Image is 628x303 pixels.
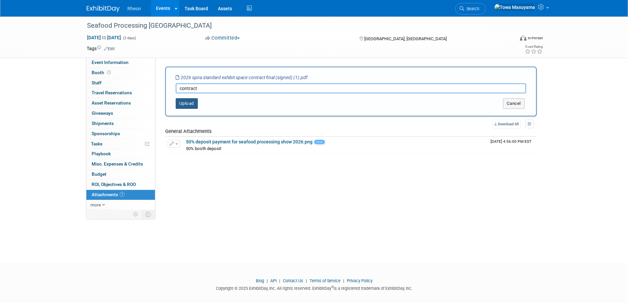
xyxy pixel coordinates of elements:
[525,45,543,48] div: Event Rating
[520,35,526,41] img: Format-Inperson.png
[270,278,277,283] a: API
[492,120,521,129] a: Download All
[141,210,155,219] td: Toggle Event Tabs
[92,151,111,156] span: Playbook
[92,90,132,95] span: Travel Reservations
[106,70,112,75] span: Booth not reserved yet
[122,36,136,40] span: (3 days)
[455,3,486,15] a: Search
[331,285,334,289] sup: ®
[86,119,155,129] a: Shipments
[92,161,143,167] span: Misc. Expenses & Credits
[283,278,303,283] a: Contact Us
[464,6,479,11] span: Search
[256,278,264,283] a: Blog
[86,190,155,200] a: Attachments1
[503,98,524,109] button: Cancel
[128,6,141,11] span: Rheon
[86,180,155,190] a: ROI, Objectives & ROO
[86,139,155,149] a: Tasks
[87,6,120,12] img: ExhibitDay
[130,210,142,219] td: Personalize Event Tab Strip
[87,35,121,41] span: [DATE] [DATE]
[314,140,325,144] span: new
[86,98,155,108] a: Asset Reservations
[86,108,155,118] a: Giveaways
[104,46,115,51] a: Edit
[475,34,543,44] div: Event Format
[86,159,155,169] a: Misc. Expenses & Credits
[92,100,131,106] span: Asset Reservations
[92,110,113,116] span: Giveaways
[86,88,155,98] a: Travel Reservations
[85,20,504,32] div: Seafood Processing [GEOGRAPHIC_DATA]
[491,139,531,144] span: Upload Timestamp
[494,4,535,11] img: Towa Masuyama
[304,278,309,283] span: |
[86,78,155,88] a: Staff
[86,149,155,159] a: Playbook
[278,278,282,283] span: |
[203,35,242,42] button: Committed
[176,83,526,93] input: Enter description
[92,60,129,65] span: Event Information
[92,80,102,85] span: Staff
[90,202,101,207] span: more
[91,141,103,146] span: Tasks
[86,68,155,78] a: Booth
[120,192,125,197] span: 1
[488,137,537,153] td: Upload Timestamp
[92,121,114,126] span: Shipments
[101,35,107,40] span: to
[310,278,341,283] a: Terms of Service
[86,200,155,210] a: more
[176,75,308,80] i: 2026 spna standard exhibit space contract final (signed) (1).pdf
[86,169,155,179] a: Budget
[186,139,313,144] a: 50% deposit payment for seafood processing show 2026.png
[92,131,120,136] span: Sponsorships
[92,70,112,75] span: Booth
[92,171,106,177] span: Budget
[342,278,346,283] span: |
[86,129,155,139] a: Sponsorships
[86,58,155,68] a: Event Information
[265,278,269,283] span: |
[364,36,447,41] span: [GEOGRAPHIC_DATA], [GEOGRAPHIC_DATA]
[92,192,125,197] span: Attachments
[87,45,115,52] td: Tags
[176,98,198,109] button: Upload
[165,128,212,134] span: General Attachments
[186,146,221,151] span: 50% booth deposit
[92,182,136,187] span: ROI, Objectives & ROO
[527,36,543,41] div: In-Person
[347,278,373,283] a: Privacy Policy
